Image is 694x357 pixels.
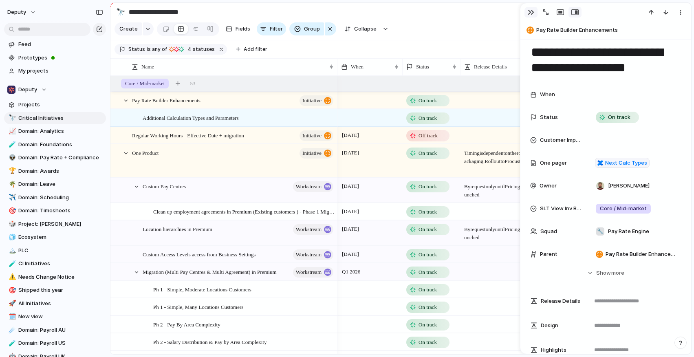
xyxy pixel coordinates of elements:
span: [DATE] [340,130,361,140]
span: deputy [7,8,26,16]
span: Collapse [354,25,377,33]
span: Domain: Analytics [18,127,103,135]
a: 🏔️PLC [4,245,106,257]
span: On track [419,286,437,294]
div: 🔭 [9,113,14,123]
span: Ph 2 - Salary Distribution & Pay by Area Complexity [153,337,267,346]
button: 🔭 [7,114,15,122]
button: workstream [293,181,333,192]
a: 🎯Shipped this year [4,284,106,296]
span: On track [419,225,437,234]
a: 📈Domain: Analytics [4,125,106,137]
span: Domain: Foundations [18,141,103,149]
span: On track [419,251,437,259]
span: is [147,46,151,53]
span: workstream [296,181,322,192]
div: 🏔️ [9,246,14,255]
span: [DATE] [340,207,361,216]
button: isany of [145,45,168,54]
span: Project: [PERSON_NAME] [18,220,103,228]
button: 🧊 [7,233,15,241]
button: ☄️ [7,326,15,334]
button: 🧪 [7,141,15,149]
span: Release Details [541,297,580,305]
div: 👽 [9,153,14,163]
button: Showmore [530,266,681,280]
div: 🧪Domain: Payroll US [4,337,106,349]
a: 🌴Domain: Leave [4,178,106,190]
span: Create [119,25,138,33]
span: Additional Calculation Types and Parameters [143,113,239,122]
a: ✈️Domain: Scheduling [4,192,106,204]
div: 🗓️New view [4,311,106,323]
button: 🎲 [7,220,15,228]
button: 🚀 [7,300,15,308]
span: Migration (Multi Pay Centres & Multi Agreement) in Premium [143,267,277,276]
span: On track [419,149,437,157]
div: 🧪Domain: Foundations [4,139,106,151]
button: deputy [4,6,40,19]
span: One Product [132,148,159,157]
span: statuses [185,46,215,53]
div: 📈 [9,127,14,136]
div: 🔧 [596,227,604,236]
span: 4 [185,46,193,52]
button: 🎯 [7,286,15,294]
span: Prototypes [18,54,103,62]
button: 🏆 [7,167,15,175]
span: Domain: Payroll AU [18,326,103,334]
a: 🔭Critical Initiatives [4,112,106,124]
span: Ph 1 - Simple, Many Locations Customers [153,302,243,311]
span: initiative [302,95,322,106]
span: workstream [296,249,322,260]
span: [DATE] [340,148,361,158]
div: 🎯Domain: Timesheets [4,205,106,217]
span: workstream [296,267,322,278]
span: Pay Rate Builder Enhancements [132,95,200,105]
div: 🧊Ecosystem [4,231,106,243]
span: Show [596,269,611,277]
a: ⚠️Needs Change Notice [4,271,106,283]
div: 🌴 [9,180,14,189]
button: ✈️ [7,194,15,202]
span: Filter [270,25,283,33]
span: Pay Rate Builder Enhancements [536,26,687,34]
span: Custom Pay Centres [143,181,186,191]
span: Domain: Timesheets [18,207,103,215]
span: Projects [18,101,103,109]
span: Domain: Payroll US [18,339,103,347]
span: On track [419,183,437,191]
span: more [611,269,624,277]
div: 🧪 [9,339,14,348]
div: 🚀 [9,299,14,308]
div: 👽Domain: Pay Rate + Compliance [4,152,106,164]
a: Next Calc Types [595,158,650,168]
a: ☄️Domain: Payroll AU [4,324,106,336]
span: Pay Rate Builder Enhancements [606,250,677,258]
span: any of [151,46,167,53]
span: CI Initiatives [18,260,103,268]
span: initiative [302,148,322,159]
a: 🏆Domain: Awards [4,165,106,177]
button: 🧪 [7,260,15,268]
span: Core / Mid-market [125,79,165,88]
span: Ph 1 - Simple, Moderate Locations Customers [153,284,251,294]
button: 🔭 [114,6,127,19]
span: When [351,63,364,71]
a: 🧪CI Initiatives [4,258,106,270]
span: Release Details [474,63,507,71]
span: Group [304,25,320,33]
span: Design [541,322,558,330]
button: Filter [257,22,286,35]
span: One pager [540,159,567,167]
span: Deputy [18,86,37,94]
button: 🌴 [7,180,15,188]
span: Status [128,46,145,53]
button: Deputy [4,84,106,96]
